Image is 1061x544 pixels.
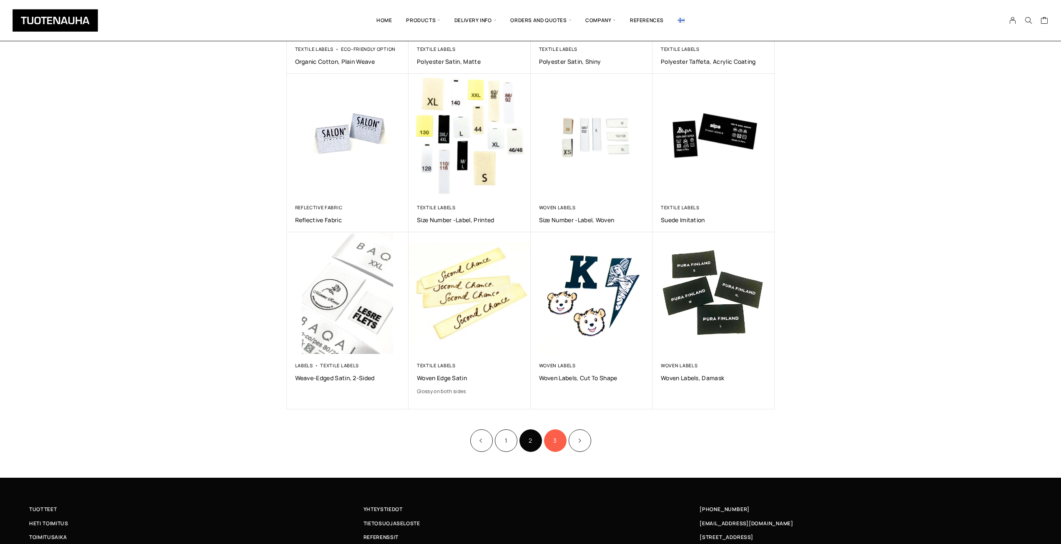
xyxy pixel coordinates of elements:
a: Polyester taffeta, acrylic coating [661,58,766,65]
a: Polyester satin, matte [417,58,522,65]
a: Textile labels [539,46,578,52]
a: Textile labels [661,46,700,52]
span: Tietosuojaseloste [364,519,420,528]
a: Textile labels [417,46,456,52]
a: Page 1 [495,429,517,452]
a: Woven edge satin [417,374,522,382]
a: Textile labels [320,362,359,369]
span: Page 2 [519,429,542,452]
a: Cart [1041,16,1048,26]
span: Orders and quotes [503,6,578,35]
a: Suede imitation [661,216,766,224]
span: Referenssit [364,533,399,541]
a: Textile labels [661,204,700,211]
a: Tietosuojaseloste [364,519,698,528]
a: Woven labels [539,204,576,211]
a: Woven labels, Damask [661,374,766,382]
a: Textile labels [417,362,456,369]
span: Company [578,6,623,35]
span: Delivery info [447,6,503,35]
a: References [623,6,671,35]
a: My Account [1005,17,1021,24]
span: Heti toimitus [29,519,68,528]
a: Size Number -Label, Woven [539,216,645,224]
a: Size number -label, Printed [417,216,522,224]
a: Page 3 [544,429,567,452]
span: Yhteystiedot [364,505,403,514]
nav: Product Pagination [287,428,775,453]
button: Search [1021,17,1036,24]
a: Glossy on both sides [417,387,522,396]
a: Referenssit [364,533,698,541]
a: Woven labels [661,362,697,369]
span: [STREET_ADDRESS] [700,533,753,541]
a: Weave-edged satin, 2-sided [295,374,401,382]
span: Products [399,6,447,35]
a: [PHONE_NUMBER] [700,505,750,514]
a: Reflective fabric [295,216,401,224]
a: Textile labels [417,204,456,211]
a: Woven labels, cut to shape [539,374,645,382]
a: Tuotteet [29,505,364,514]
a: Polyester satin, shiny [539,58,645,65]
a: Yhteystiedot [364,505,698,514]
a: Organic cotton, plain weave [295,58,401,65]
a: Toimitusaika [29,533,364,541]
a: [EMAIL_ADDRESS][DOMAIN_NAME] [700,519,793,528]
a: Textile labels [295,46,334,52]
img: Suomi [678,18,685,23]
img: Tuotenauha Oy [13,9,98,32]
span: Toimitusaika [29,533,67,541]
a: Eco-friendly option [341,46,396,52]
span: Tuotteet [29,505,57,514]
a: Heti toimitus [29,519,364,528]
a: Home [369,6,399,35]
a: Reflective fabric [295,204,343,211]
a: Labels [295,362,313,369]
a: Woven labels [539,362,576,369]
